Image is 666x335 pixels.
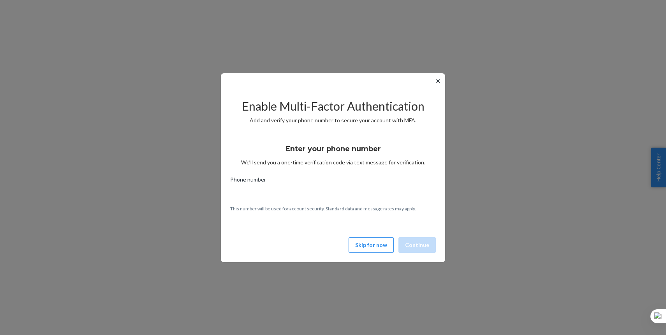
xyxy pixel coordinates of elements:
button: Continue [398,237,436,253]
p: This number will be used for account security. Standard data and message rates may apply. [230,205,436,212]
button: Skip for now [349,237,394,253]
h2: Enable Multi-Factor Authentication [230,100,436,113]
span: Phone number [230,176,266,187]
button: ✕ [434,76,442,86]
div: We’ll send you a one-time verification code via text message for verification. [230,138,436,166]
h3: Enter your phone number [285,144,381,154]
p: Add and verify your phone number to secure your account with MFA. [230,116,436,124]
